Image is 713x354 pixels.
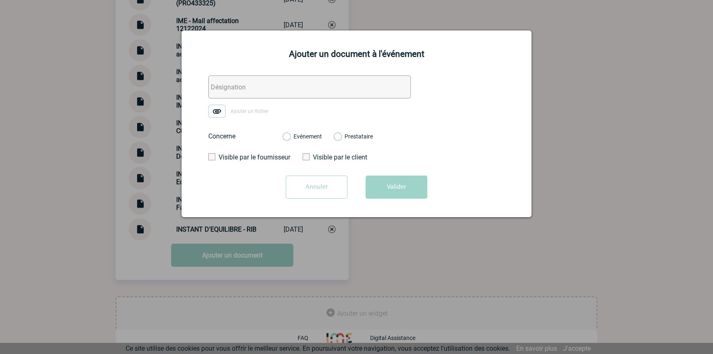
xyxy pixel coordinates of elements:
input: Annuler [286,176,347,199]
input: Désignation [208,75,411,98]
span: Ajouter un fichier [231,108,268,114]
h2: Ajouter un document à l'événement [192,49,521,59]
label: Visible par le fournisseur [208,153,284,161]
label: Visible par le client [303,153,379,161]
label: Concerne [208,132,274,140]
button: Valider [366,176,427,199]
label: Prestataire [333,133,341,141]
label: Evénement [282,133,290,141]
